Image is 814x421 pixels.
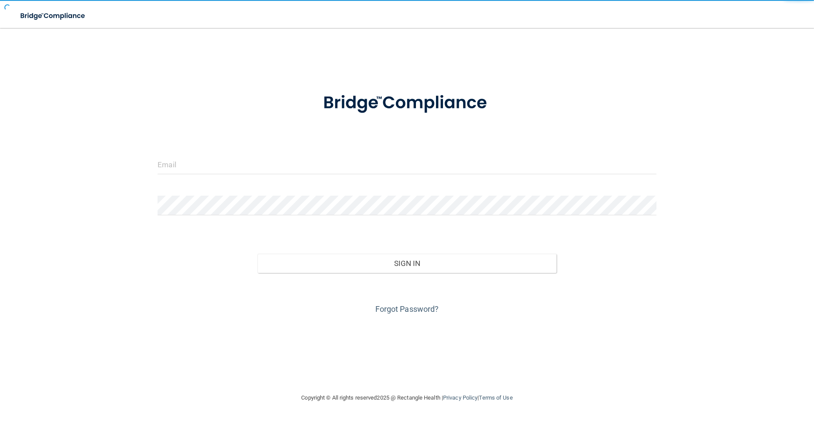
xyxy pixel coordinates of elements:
div: Copyright © All rights reserved 2025 @ Rectangle Health | | [248,384,567,412]
a: Privacy Policy [443,394,477,401]
button: Sign In [258,254,556,273]
img: bridge_compliance_login_screen.278c3ca4.svg [13,7,93,25]
a: Forgot Password? [375,304,439,314]
a: Terms of Use [479,394,512,401]
img: bridge_compliance_login_screen.278c3ca4.svg [305,80,508,126]
input: Email [158,155,656,174]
